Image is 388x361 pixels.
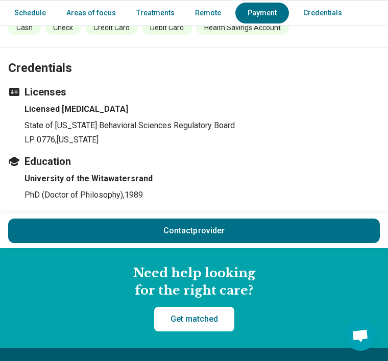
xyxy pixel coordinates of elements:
[196,21,289,35] li: Health Savings Account
[130,3,181,23] a: Treatments
[345,320,376,351] div: Open chat
[297,3,354,23] a: Credentials
[60,3,122,23] a: Areas of focus
[154,307,234,331] a: Get matched
[8,85,380,99] h3: Licenses
[189,3,227,23] a: Remote
[142,21,192,35] li: Debit Card
[8,35,380,77] h2: Credentials
[8,21,41,35] li: Cash
[8,264,380,299] h2: Need help looking for the right care?
[235,3,289,23] a: Payment
[25,119,380,132] p: State of [US_STATE] Behavioral Sciences Regulatory Board
[8,154,380,169] h3: Education
[2,3,52,23] a: Schedule
[25,173,380,185] h4: University of the Witawatersrand
[25,103,380,115] h4: Licensed [MEDICAL_DATA]
[25,134,380,146] p: LP 0776
[45,21,81,35] li: Check
[55,135,99,145] span: , [US_STATE]
[25,189,380,201] p: PhD (Doctor of Philosophy) , 1989
[8,219,380,243] button: Contactprovider
[85,21,138,35] li: Credit Card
